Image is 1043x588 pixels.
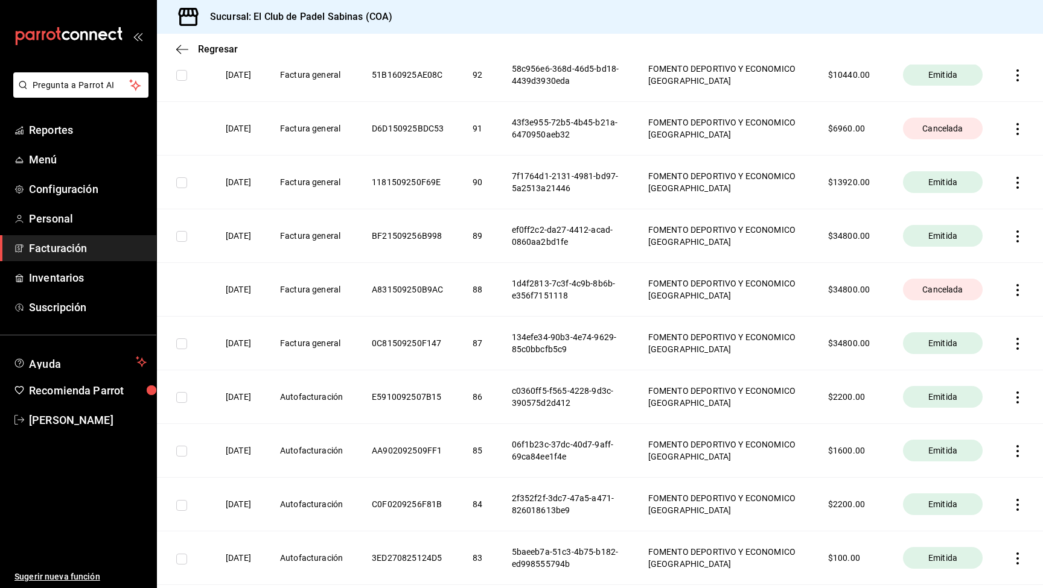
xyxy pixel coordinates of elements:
[211,531,266,585] th: [DATE]
[29,122,147,138] span: Reportes
[266,102,357,156] th: Factura general
[266,48,357,102] th: Factura general
[266,317,357,370] th: Factura general
[634,531,814,585] th: FOMENTO DEPORTIVO Y ECONOMICO [GEOGRAPHIC_DATA]
[29,270,147,286] span: Inventarios
[497,263,634,317] th: 1d4f2813-7c3f-4c9b-8b6b-e356f7151118
[497,209,634,263] th: ef0ff2c2-da27-4412-acad-0860aa2bd1fe
[29,299,147,315] span: Suscripción
[357,209,458,263] th: BF21509256B998
[497,478,634,531] th: 2f352f2f-3dc7-47a5-a471-826018613be9
[917,283,968,296] span: Cancelada
[923,391,962,403] span: Emitida
[814,48,888,102] th: $ 10440.00
[923,230,962,242] span: Emitida
[211,209,266,263] th: [DATE]
[29,382,147,399] span: Recomienda Parrot
[634,156,814,209] th: FOMENTO DEPORTIVO Y ECONOMICO [GEOGRAPHIC_DATA]
[814,531,888,585] th: $ 100.00
[814,370,888,424] th: $ 2200.00
[923,176,962,188] span: Emitida
[266,424,357,478] th: Autofacturación
[211,478,266,531] th: [DATE]
[266,531,357,585] th: Autofacturación
[357,48,458,102] th: 51B160925AE08C
[200,10,392,24] h3: Sucursal: El Club de Padel Sabinas (COA)
[8,87,148,100] a: Pregunta a Parrot AI
[458,48,497,102] th: 92
[211,156,266,209] th: [DATE]
[357,156,458,209] th: 1181509250F69E
[266,156,357,209] th: Factura general
[29,210,147,227] span: Personal
[458,156,497,209] th: 90
[923,552,962,564] span: Emitida
[357,370,458,424] th: E5910092507B15
[458,317,497,370] th: 87
[634,478,814,531] th: FOMENTO DEPORTIVO Y ECONOMICO [GEOGRAPHIC_DATA]
[33,79,130,92] span: Pregunta a Parrot AI
[458,424,497,478] th: 85
[357,102,458,156] th: D6D150925BDC53
[458,263,497,317] th: 88
[29,355,131,369] span: Ayuda
[29,151,147,168] span: Menú
[458,209,497,263] th: 89
[814,263,888,317] th: $ 34800.00
[13,72,148,98] button: Pregunta a Parrot AI
[634,209,814,263] th: FOMENTO DEPORTIVO Y ECONOMICO [GEOGRAPHIC_DATA]
[458,478,497,531] th: 84
[211,48,266,102] th: [DATE]
[211,317,266,370] th: [DATE]
[497,317,634,370] th: 134efe34-90b3-4e74-9629-85c0bbcfb5c9
[814,156,888,209] th: $ 13920.00
[923,69,962,81] span: Emitida
[133,31,142,41] button: open_drawer_menu
[29,181,147,197] span: Configuración
[634,263,814,317] th: FOMENTO DEPORTIVO Y ECONOMICO [GEOGRAPHIC_DATA]
[458,370,497,424] th: 86
[29,240,147,256] span: Facturación
[211,263,266,317] th: [DATE]
[357,424,458,478] th: AA902092509FF1
[634,48,814,102] th: FOMENTO DEPORTIVO Y ECONOMICO [GEOGRAPHIC_DATA]
[497,48,634,102] th: 58c956e6-368d-46d5-bd18-4439d3930eda
[923,444,962,457] span: Emitida
[634,317,814,370] th: FOMENTO DEPORTIVO Y ECONOMICO [GEOGRAPHIC_DATA]
[634,102,814,156] th: FOMENTO DEPORTIVO Y ECONOMICO [GEOGRAPHIC_DATA]
[497,424,634,478] th: 06f1b23c-37dc-40d7-9aff-69ca84ee1f4e
[458,102,497,156] th: 91
[497,370,634,424] th: c0360ff5-f565-4228-9d3c-390575d2d412
[266,209,357,263] th: Factura general
[211,370,266,424] th: [DATE]
[634,424,814,478] th: FOMENTO DEPORTIVO Y ECONOMICO [GEOGRAPHIC_DATA]
[923,337,962,349] span: Emitida
[266,370,357,424] th: Autofacturación
[266,478,357,531] th: Autofacturación
[198,43,238,55] span: Regresar
[14,571,147,583] span: Sugerir nueva función
[211,102,266,156] th: [DATE]
[923,498,962,510] span: Emitida
[814,209,888,263] th: $ 34800.00
[357,531,458,585] th: 3ED270825124D5
[357,263,458,317] th: A831509250B9AC
[176,43,238,55] button: Regresar
[497,156,634,209] th: 7f1764d1-2131-4981-bd97-5a2513a21446
[814,102,888,156] th: $ 6960.00
[211,424,266,478] th: [DATE]
[814,317,888,370] th: $ 34800.00
[357,317,458,370] th: 0C81509250F147
[814,478,888,531] th: $ 2200.00
[814,424,888,478] th: $ 1600.00
[917,122,968,134] span: Cancelada
[266,263,357,317] th: Factura general
[458,531,497,585] th: 83
[357,478,458,531] th: C0F0209256F81B
[29,412,147,428] span: [PERSON_NAME]
[497,102,634,156] th: 43f3e955-72b5-4b45-b21a-6470950aeb32
[634,370,814,424] th: FOMENTO DEPORTIVO Y ECONOMICO [GEOGRAPHIC_DATA]
[497,531,634,585] th: 5baeeb7a-51c3-4b75-b182-ed998555794b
